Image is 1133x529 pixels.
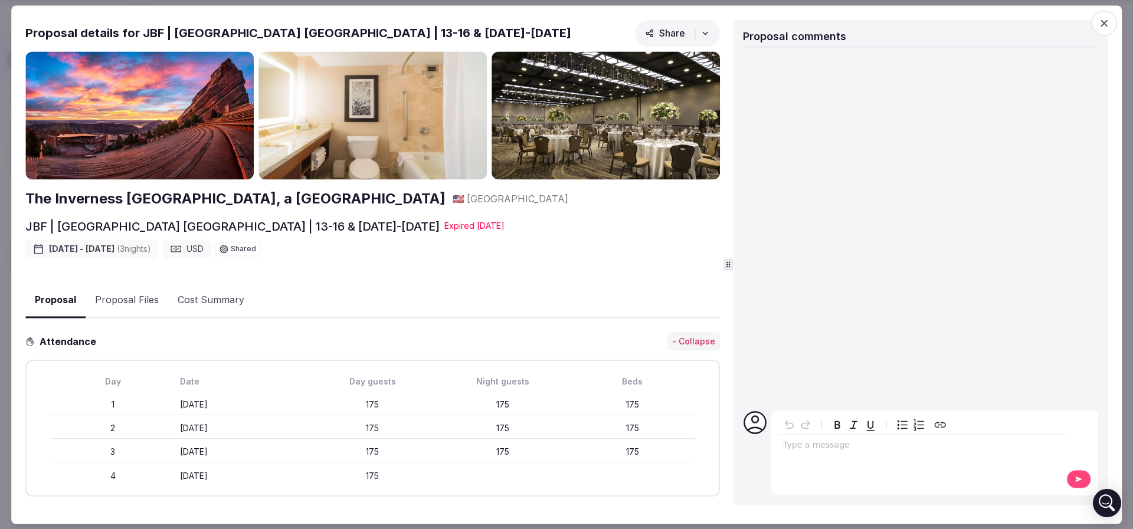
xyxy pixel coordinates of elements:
[635,19,720,47] button: Share
[163,239,211,258] div: USD
[453,193,464,205] span: 🇺🇸
[35,334,106,349] h3: Attendance
[846,416,862,433] button: Italic
[180,470,305,482] div: [DATE]
[25,25,571,41] h2: Proposal details for JBF | [GEOGRAPHIC_DATA] [GEOGRAPHIC_DATA] | 13-16 & [DATE]-[DATE]
[25,283,86,318] button: Proposal
[440,446,565,458] div: 175
[440,376,565,387] div: Night guests
[168,284,254,318] button: Cost Summary
[86,284,168,318] button: Proposal Files
[829,416,846,433] button: Bold
[231,245,256,252] span: Shared
[180,423,305,435] div: [DATE]
[310,470,435,482] div: 175
[50,470,175,482] div: 4
[49,243,151,255] span: [DATE] - [DATE]
[50,423,175,435] div: 2
[440,423,565,435] div: 175
[440,399,565,411] div: 175
[467,192,568,205] span: [GEOGRAPHIC_DATA]
[453,192,464,205] button: 🇺🇸
[310,399,435,411] div: 175
[570,446,695,458] div: 175
[310,446,435,458] div: 175
[180,446,305,458] div: [DATE]
[894,416,911,433] button: Bulleted list
[25,218,440,235] h2: JBF | [GEOGRAPHIC_DATA] [GEOGRAPHIC_DATA] | 13-16 & [DATE]-[DATE]
[743,30,846,42] span: Proposal comments
[862,416,879,433] button: Underline
[570,376,695,387] div: Beds
[25,189,446,209] a: The Inverness [GEOGRAPHIC_DATA], a [GEOGRAPHIC_DATA]
[932,416,948,433] button: Create link
[310,423,435,435] div: 175
[310,376,435,387] div: Day guests
[444,220,505,232] div: Expire d [DATE]
[778,435,1066,458] div: editable markdown
[570,399,695,411] div: 175
[645,27,685,39] span: Share
[911,416,927,433] button: Numbered list
[25,51,254,180] img: Gallery photo 1
[50,399,175,411] div: 1
[180,399,305,411] div: [DATE]
[180,376,305,387] div: Date
[492,51,720,180] img: Gallery photo 3
[667,332,720,351] button: - Collapse
[50,446,175,458] div: 3
[258,51,487,180] img: Gallery photo 2
[894,416,927,433] div: toggle group
[570,423,695,435] div: 175
[117,244,151,254] span: ( 3 night s )
[50,376,175,387] div: Day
